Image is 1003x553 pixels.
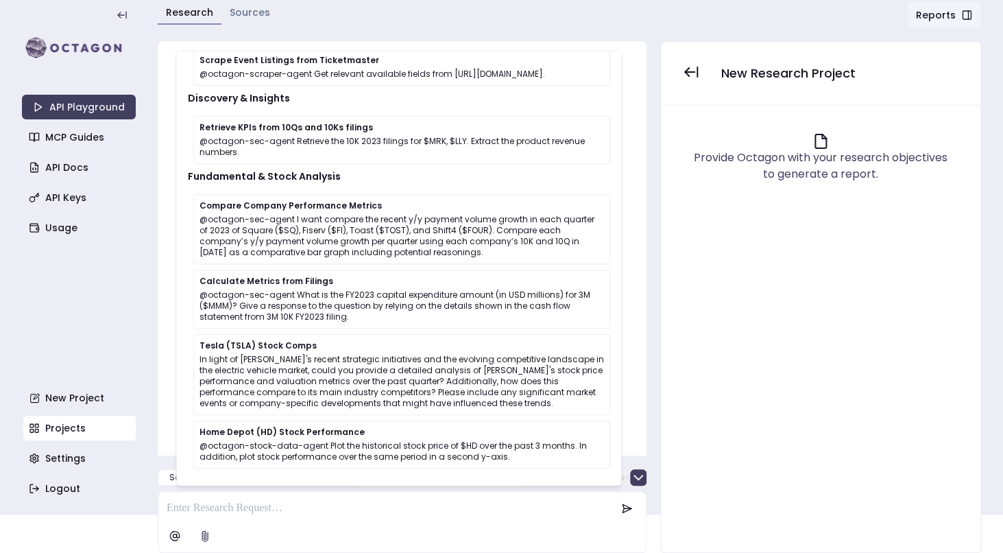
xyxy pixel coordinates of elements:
[23,155,137,180] a: API Docs
[688,150,953,183] div: Provide Octagon with your research objectives to generate a report.
[23,215,137,240] a: Usage
[200,55,604,66] p: Scrape Event Listings from Ticketmaster
[23,446,137,471] a: Settings
[200,427,604,438] p: Home Depot (HD) Stock Performance
[188,169,610,183] p: Fundamental & Stock Analysis
[200,136,604,158] p: @octagon-sec-agent Retrieve the 10K 2023 filings for $MRK, $LLY. Extract the product revenue numb...
[22,34,136,62] img: logo-rect-yK7x_WSZ.svg
[230,5,270,19] a: Sources
[710,58,867,89] button: New Research Project
[200,290,604,322] p: @octagon-sec-agent What is the FY2023 capital expenditure amount (in USD millions) for 3M ($MMM)?...
[200,354,604,409] p: In light of [PERSON_NAME]'s recent strategic initiatives and the evolving competitive landscape i...
[166,5,213,19] a: Research
[23,476,137,501] a: Logout
[188,91,610,105] p: Discovery & Insights
[22,95,136,119] a: API Playground
[23,125,137,150] a: MCP Guides
[200,122,604,133] p: Retrieve KPIs from 10Qs and 10Ks filings
[23,386,137,410] a: New Project
[23,185,137,210] a: API Keys
[200,276,604,287] p: Calculate Metrics from Filings
[200,214,604,258] p: @octagon-sec-agent I want compare the recent y/y payment volume growth in each quarter of 2023 of...
[200,340,604,351] p: Tesla (TSLA) Stock Comps
[907,1,981,29] button: Reports
[200,440,604,462] p: @octagon-stock-data-agent Plot the historical stock price of $HD over the past 3 months. In addit...
[200,69,604,80] p: @octagon-scraper-agent Get relevant available fields from [URL][DOMAIN_NAME].
[23,416,137,440] a: Projects
[200,200,604,211] p: Compare Company Performance Metrics
[158,469,348,486] button: Scrape product data from Walmart site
